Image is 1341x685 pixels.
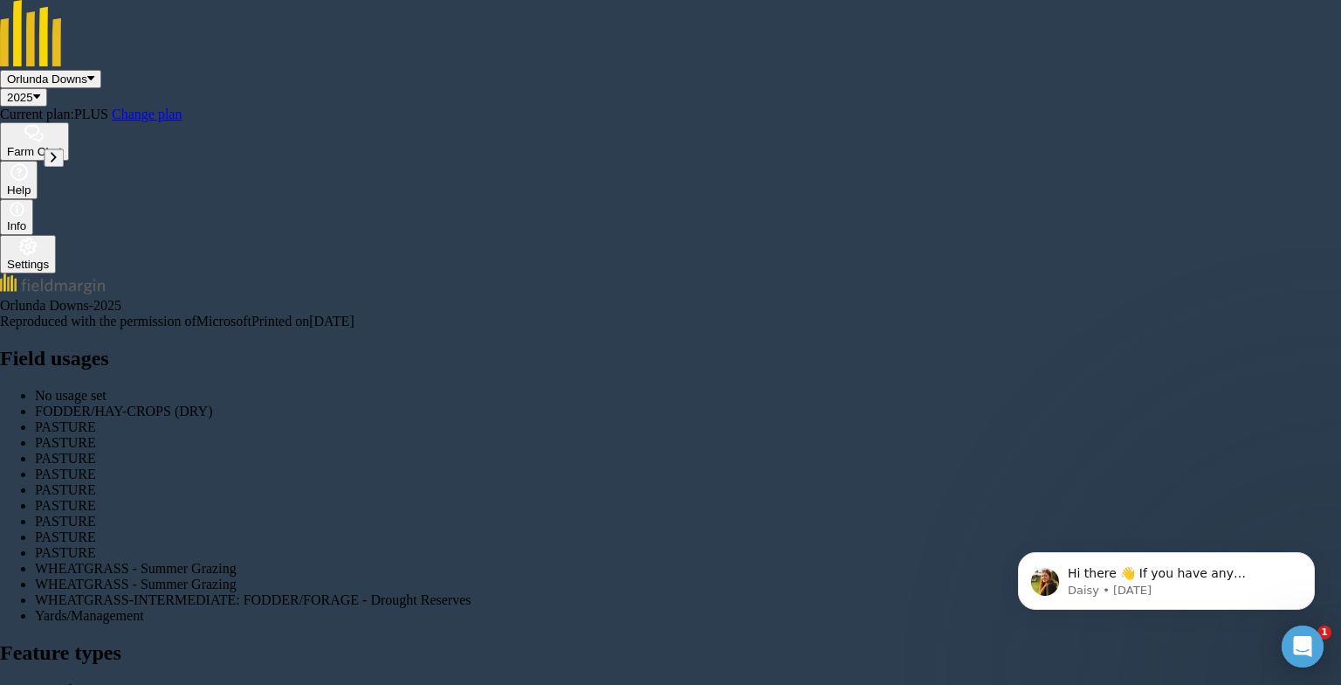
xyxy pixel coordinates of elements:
div: PASTURE [35,482,1341,498]
div: Farm Chat [7,145,62,158]
div: PASTURE [35,514,1341,529]
div: PASTURE [35,435,1341,451]
div: Yards/Management [35,608,1341,624]
span: 1 [1317,626,1331,640]
div: PASTURE [35,419,1341,435]
div: No usage set [35,388,1341,404]
div: WHEATGRASS - Summer Grazing [35,561,1341,577]
div: PASTURE [35,545,1341,561]
iframe: Intercom notifications message [992,515,1341,638]
img: A question mark icon [9,163,30,181]
div: Settings [7,258,49,271]
div: Open Intercom Messenger [1282,626,1324,668]
div: PASTURE [35,529,1341,545]
img: svg+xml;base64,PHN2ZyB4bWxucz0iaHR0cDovL3d3dy53My5vcmcvMjAwMC9zdmciIHdpZHRoPSIxNyIgaGVpZ2h0PSIxNy... [10,202,24,217]
span: Printed on [DATE] [251,314,354,329]
div: WHEATGRASS-INTERMEDIATE: FODDER/FORAGE - Drought Reserves [35,592,1341,608]
img: A cog icon [17,238,38,255]
a: Change plan [112,107,182,121]
div: FODDER/HAY-CROPS (DRY) [35,404,1341,419]
div: Help [7,183,31,197]
span: 2025 [7,91,33,104]
div: PASTURE [35,467,1341,482]
div: PASTURE [35,498,1341,514]
div: WHEATGRASS - Summer Grazing [35,577,1341,592]
img: Two speech bubbles overlapping with the left bubble in the forefront [24,125,45,142]
span: Orlunda Downs [7,73,87,86]
div: PASTURE [35,451,1341,467]
div: Info [7,219,26,232]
